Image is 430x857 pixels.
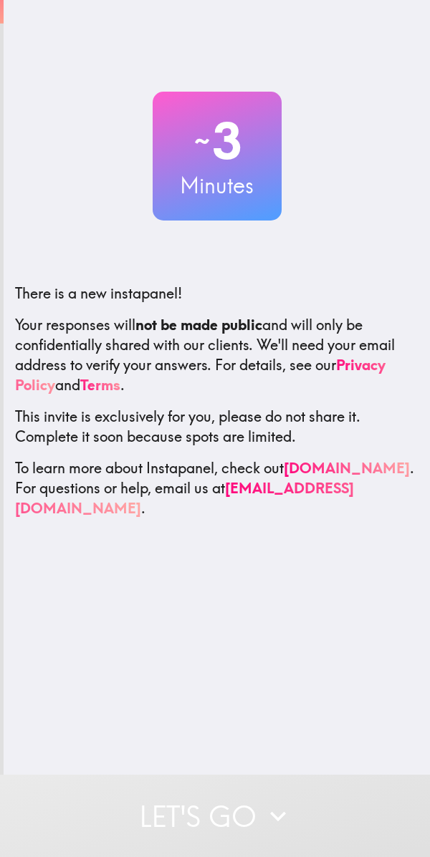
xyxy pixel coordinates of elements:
[80,376,120,394] a: Terms
[15,284,182,302] span: There is a new instapanel!
[192,120,212,163] span: ~
[153,112,282,170] h2: 3
[15,458,419,518] p: To learn more about Instapanel, check out . For questions or help, email us at .
[153,170,282,200] h3: Minutes
[284,459,410,477] a: [DOMAIN_NAME]
[15,356,386,394] a: Privacy Policy
[15,479,354,517] a: [EMAIL_ADDRESS][DOMAIN_NAME]
[15,315,419,395] p: Your responses will and will only be confidentially shared with our clients. We'll need your emai...
[135,316,262,334] b: not be made public
[15,407,419,447] p: This invite is exclusively for you, please do not share it. Complete it soon because spots are li...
